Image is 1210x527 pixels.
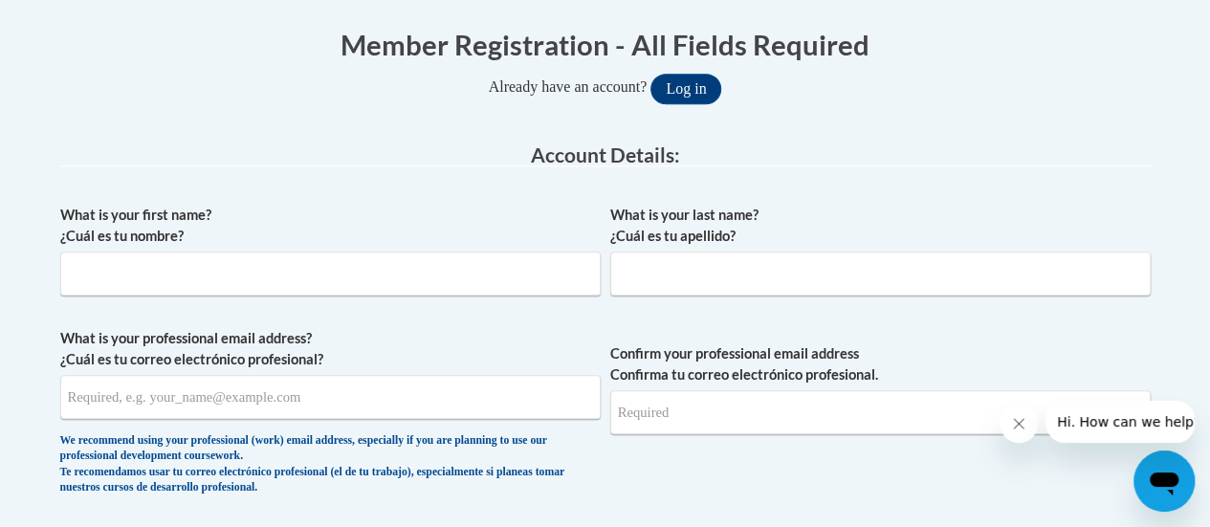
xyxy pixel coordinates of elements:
[1133,450,1195,512] iframe: Button to launch messaging window
[531,143,680,166] span: Account Details:
[650,74,721,104] button: Log in
[60,25,1151,64] h1: Member Registration - All Fields Required
[610,252,1151,296] input: Metadata input
[11,13,155,29] span: Hi. How can we help?
[610,343,1151,385] label: Confirm your professional email address Confirma tu correo electrónico profesional.
[60,375,601,419] input: Metadata input
[610,390,1151,434] input: Required
[60,328,601,370] label: What is your professional email address? ¿Cuál es tu correo electrónico profesional?
[1000,405,1038,443] iframe: Close message
[1045,401,1195,443] iframe: Message from company
[60,205,601,247] label: What is your first name? ¿Cuál es tu nombre?
[489,78,648,95] span: Already have an account?
[60,252,601,296] input: Metadata input
[60,433,601,496] div: We recommend using your professional (work) email address, especially if you are planning to use ...
[610,205,1151,247] label: What is your last name? ¿Cuál es tu apellido?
